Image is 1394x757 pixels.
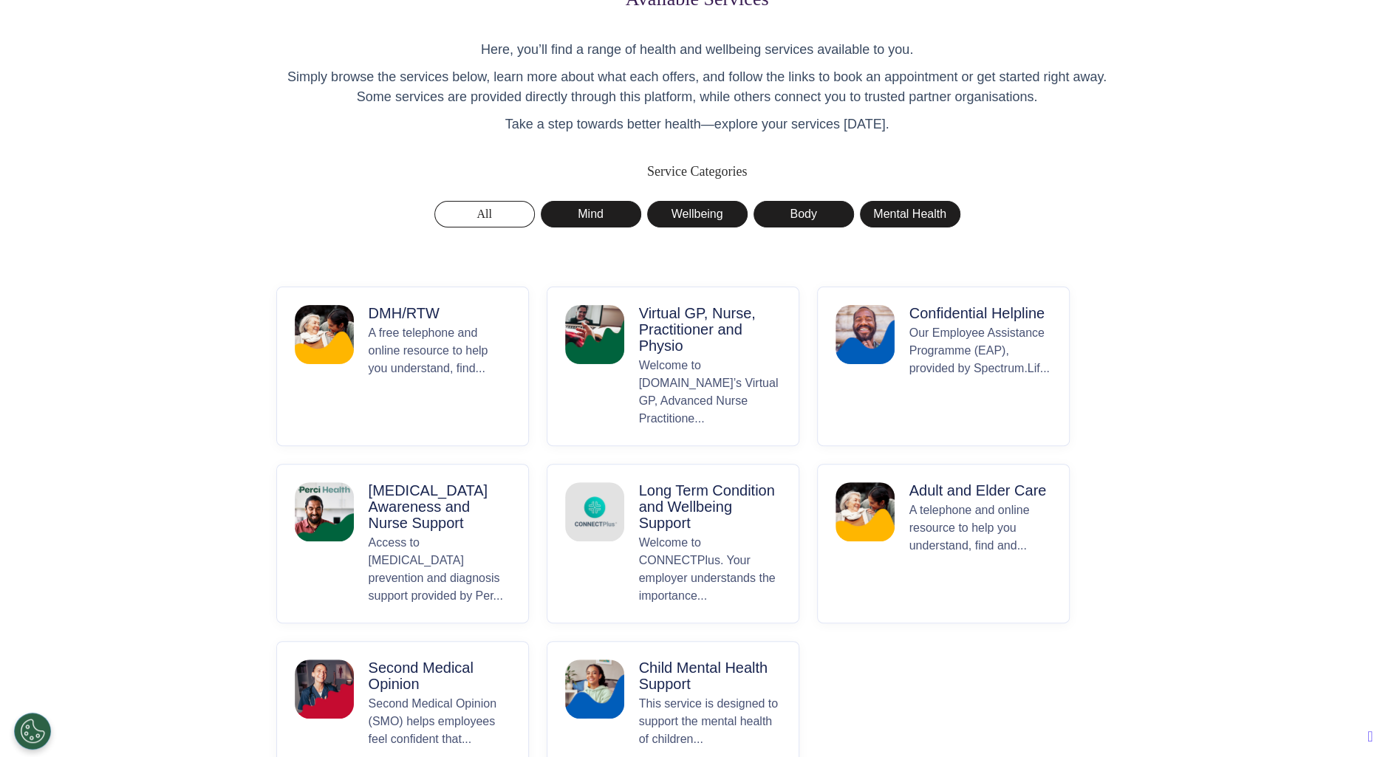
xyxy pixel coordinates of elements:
[647,201,748,227] button: Wellbeing
[565,482,624,541] img: Long Term Condition and Wellbeing Support
[754,201,854,227] button: Body
[565,305,624,364] img: Virtual GP, Nurse, Practitioner and Physio
[14,713,51,750] button: Open Preferences
[369,534,510,605] p: Access to [MEDICAL_DATA] prevention and diagnosis support provided by Per...
[909,482,1051,499] p: Adult and Elder Care
[369,305,510,321] p: DMH/RTW
[276,114,1118,134] p: Take a step towards better health—explore your services [DATE].
[276,67,1118,107] p: Simply browse the services below, learn more about what each offers, and follow the links to book...
[639,482,781,531] p: Long Term Condition and Wellbeing Support
[565,660,624,719] img: Child Mental Health Support
[639,660,781,692] p: Child Mental Health Support
[276,464,529,623] button: Cancer Awareness and Nurse Support[MEDICAL_DATA] Awareness and Nurse SupportAccess to [MEDICAL_DA...
[369,660,510,692] p: Second Medical Opinion
[836,482,895,541] img: Adult and Elder Care
[909,305,1051,321] p: Confidential Helpline
[276,40,1118,60] p: Here, you’ll find a range of health and wellbeing services available to you.
[369,324,510,428] p: A free telephone and online resource to help you understand, find...
[541,201,641,227] button: Mind
[860,201,960,227] button: Mental Health
[276,287,529,446] button: DMH/RTWDMH/RTWA free telephone and online resource to help you understand, find...
[295,660,354,719] img: Second Medical Opinion
[369,482,510,531] p: [MEDICAL_DATA] Awareness and Nurse Support
[909,324,1051,428] p: Our Employee Assistance Programme (EAP), provided by Spectrum.Lif...
[276,164,1118,180] h2: Service Categories
[547,464,799,623] button: Long Term Condition and Wellbeing SupportLong Term Condition and Wellbeing SupportWelcome to CONN...
[295,305,354,364] img: DMH/RTW
[817,464,1070,623] button: Adult and Elder CareAdult and Elder CareA telephone and online resource to help you understand, f...
[639,534,781,605] p: Welcome to CONNECTPlus. Your employer understands the importance...
[369,695,510,748] p: Second Medical Opinion (SMO) helps employees feel confident that...
[639,305,781,354] p: Virtual GP, Nurse, Practitioner and Physio
[639,695,781,748] p: This service is designed to support the mental health of children...
[434,201,535,227] button: All
[836,305,895,364] img: Confidential Helpline
[909,501,1051,605] p: A telephone and online resource to help you understand, find and...
[817,287,1070,446] button: Confidential HelplineConfidential HelplineOur Employee Assistance Programme (EAP), provided by Sp...
[295,482,354,541] img: Cancer Awareness and Nurse Support
[547,287,799,446] button: Virtual GP, Nurse, Practitioner and PhysioVirtual GP, Nurse, Practitioner and PhysioWelcome to [D...
[639,357,781,428] p: Welcome to [DOMAIN_NAME]’s Virtual GP, Advanced Nurse Practitione...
